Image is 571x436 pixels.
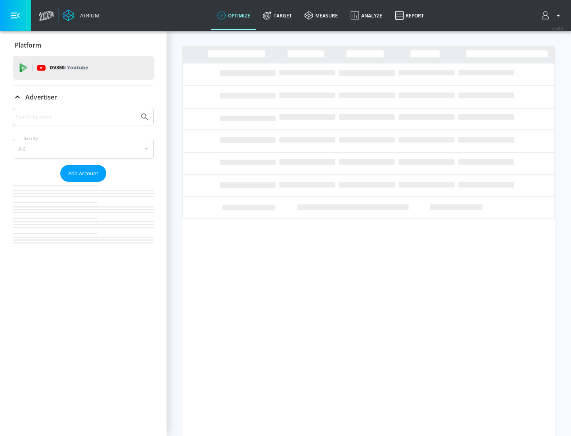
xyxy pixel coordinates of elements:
div: Platform [13,34,154,56]
p: Advertiser [25,93,57,101]
span: Add Account [68,169,98,178]
p: Platform [15,41,41,50]
p: DV360: [50,63,88,72]
p: Youtube [67,63,88,72]
a: optimize [211,1,257,30]
div: Advertiser [13,86,154,108]
a: measure [298,1,344,30]
label: Sort By [23,136,40,141]
button: Add Account [60,165,106,182]
input: Search by name [16,112,136,122]
span: v 4.25.2 [552,26,563,31]
div: Advertiser [13,108,154,259]
a: Analyze [344,1,389,30]
div: DV360: Youtube [13,56,154,80]
nav: list of Advertiser [13,182,154,259]
div: A-Z [13,139,154,159]
a: Report [389,1,430,30]
a: Target [257,1,298,30]
a: Atrium [63,10,100,21]
div: Atrium [77,12,100,19]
